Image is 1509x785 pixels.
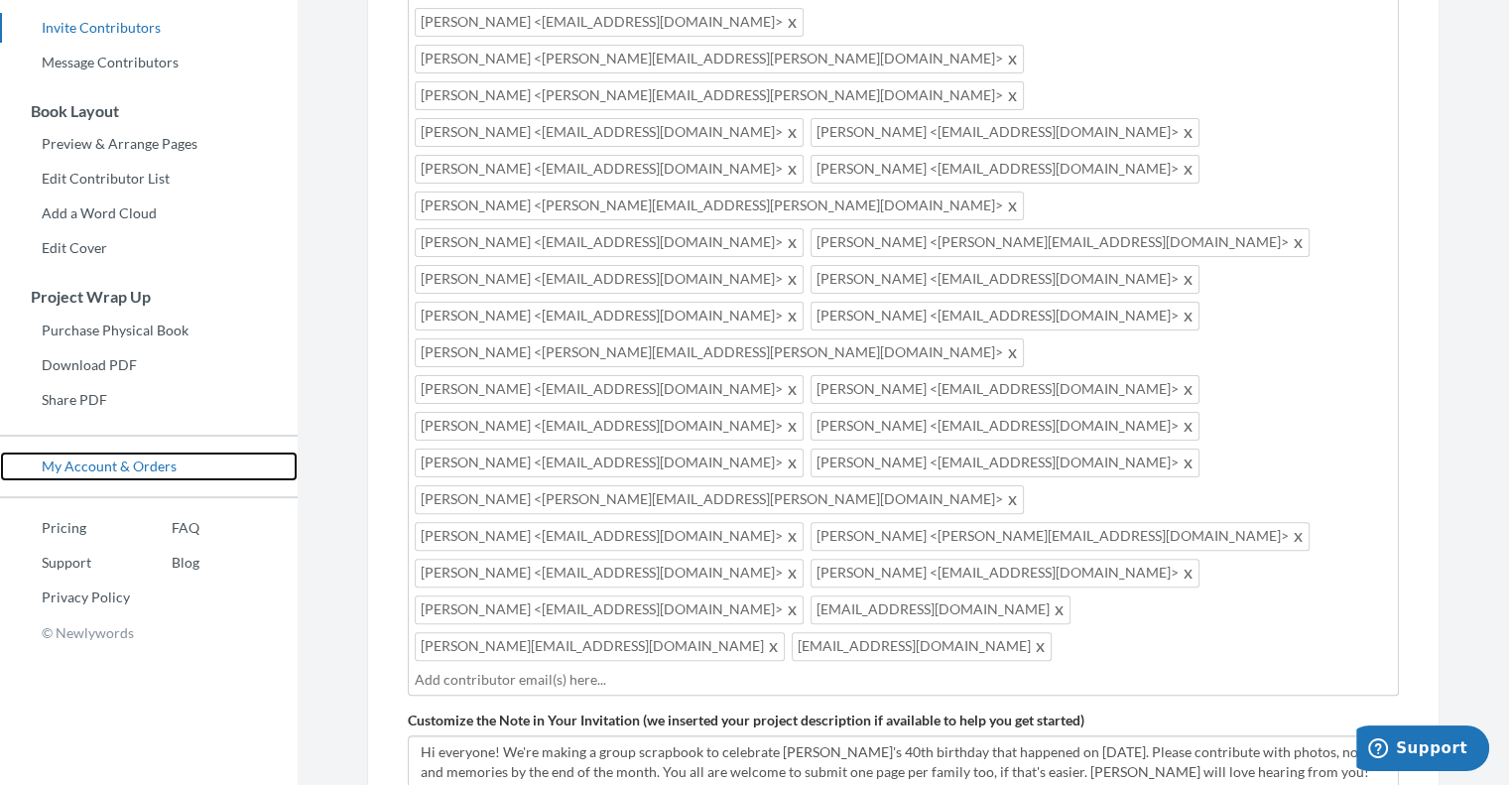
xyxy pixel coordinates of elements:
[811,559,1199,588] span: [PERSON_NAME] <[EMAIL_ADDRESS][DOMAIN_NAME]>
[415,45,1024,73] span: [PERSON_NAME] <[PERSON_NAME][EMAIL_ADDRESS][PERSON_NAME][DOMAIN_NAME]>
[415,81,1024,110] span: [PERSON_NAME] <[PERSON_NAME][EMAIL_ADDRESS][PERSON_NAME][DOMAIN_NAME]>
[415,449,804,477] span: [PERSON_NAME] <[EMAIL_ADDRESS][DOMAIN_NAME]>
[811,522,1310,551] span: [PERSON_NAME] <[PERSON_NAME][EMAIL_ADDRESS][DOMAIN_NAME]>
[415,669,1392,691] input: Add contributor email(s) here...
[792,632,1052,661] span: [EMAIL_ADDRESS][DOMAIN_NAME]
[415,559,804,588] span: [PERSON_NAME] <[EMAIL_ADDRESS][DOMAIN_NAME]>
[415,302,804,330] span: [PERSON_NAME] <[EMAIL_ADDRESS][DOMAIN_NAME]>
[811,302,1199,330] span: [PERSON_NAME] <[EMAIL_ADDRESS][DOMAIN_NAME]>
[415,192,1024,220] span: [PERSON_NAME] <[PERSON_NAME][EMAIL_ADDRESS][PERSON_NAME][DOMAIN_NAME]>
[415,412,804,441] span: [PERSON_NAME] <[EMAIL_ADDRESS][DOMAIN_NAME]>
[415,228,804,257] span: [PERSON_NAME] <[EMAIL_ADDRESS][DOMAIN_NAME]>
[130,513,199,543] a: FAQ
[415,375,804,404] span: [PERSON_NAME] <[EMAIL_ADDRESS][DOMAIN_NAME]>
[408,711,1084,730] label: Customize the Note in Your Invitation (we inserted your project description if available to help ...
[130,548,199,578] a: Blog
[811,449,1199,477] span: [PERSON_NAME] <[EMAIL_ADDRESS][DOMAIN_NAME]>
[1,102,298,120] h3: Book Layout
[415,632,785,661] span: [PERSON_NAME][EMAIL_ADDRESS][DOMAIN_NAME]
[1356,725,1489,775] iframe: Opens a widget where you can chat to one of our agents
[415,155,804,184] span: [PERSON_NAME] <[EMAIL_ADDRESS][DOMAIN_NAME]>
[415,595,804,624] span: [PERSON_NAME] <[EMAIL_ADDRESS][DOMAIN_NAME]>
[415,118,804,147] span: [PERSON_NAME] <[EMAIL_ADDRESS][DOMAIN_NAME]>
[811,228,1310,257] span: [PERSON_NAME] <[PERSON_NAME][EMAIL_ADDRESS][DOMAIN_NAME]>
[415,265,804,294] span: [PERSON_NAME] <[EMAIL_ADDRESS][DOMAIN_NAME]>
[811,155,1199,184] span: [PERSON_NAME] <[EMAIL_ADDRESS][DOMAIN_NAME]>
[415,8,804,37] span: [PERSON_NAME] <[EMAIL_ADDRESS][DOMAIN_NAME]>
[415,338,1024,367] span: [PERSON_NAME] <[PERSON_NAME][EMAIL_ADDRESS][PERSON_NAME][DOMAIN_NAME]>
[811,412,1199,441] span: [PERSON_NAME] <[EMAIL_ADDRESS][DOMAIN_NAME]>
[415,522,804,551] span: [PERSON_NAME] <[EMAIL_ADDRESS][DOMAIN_NAME]>
[811,118,1199,147] span: [PERSON_NAME] <[EMAIL_ADDRESS][DOMAIN_NAME]>
[811,375,1199,404] span: [PERSON_NAME] <[EMAIL_ADDRESS][DOMAIN_NAME]>
[811,265,1199,294] span: [PERSON_NAME] <[EMAIL_ADDRESS][DOMAIN_NAME]>
[811,595,1070,624] span: [EMAIL_ADDRESS][DOMAIN_NAME]
[1,288,298,306] h3: Project Wrap Up
[415,485,1024,514] span: [PERSON_NAME] <[PERSON_NAME][EMAIL_ADDRESS][PERSON_NAME][DOMAIN_NAME]>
